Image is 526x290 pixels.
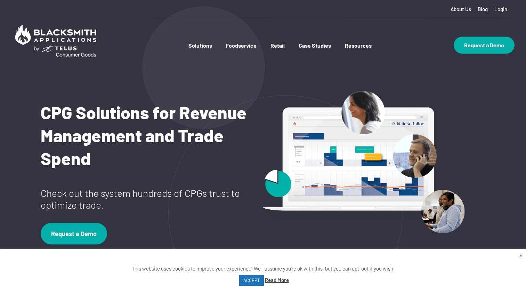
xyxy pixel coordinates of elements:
[519,251,523,259] a: Close the cookie bar
[132,265,395,283] span: This website uses cookies to improve your experience. We'll assume you're ok with this, but you c...
[239,275,264,286] a: ACCEPT
[345,42,372,63] a: Resources
[188,42,212,63] a: Solutions
[451,6,471,12] a: About Us
[41,187,248,211] p: Check out the system hundreds of CPGs trust to optimize trade.
[270,42,285,63] a: Retail
[234,83,488,242] img: header-image
[41,223,107,244] a: Request a Demo
[265,275,289,285] a: Read More
[478,6,488,12] a: Blog
[454,37,515,54] a: Request a Demo
[41,101,248,170] h1: CPG Solutions for Revenue Management and Trade Spend
[299,42,331,63] a: Case Studies
[494,6,507,12] a: Login
[11,21,100,60] img: Blacksmith Applications by TELUS Consumer Goods
[226,42,257,63] a: Foodservice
